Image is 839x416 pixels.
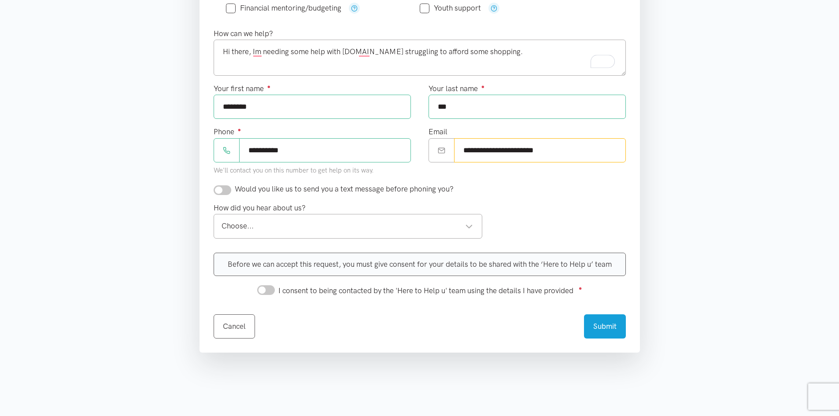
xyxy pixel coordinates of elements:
[429,126,447,138] label: Email
[214,126,241,138] label: Phone
[579,285,582,291] sup: ●
[214,83,271,95] label: Your first name
[214,314,255,339] a: Cancel
[584,314,626,339] button: Submit
[235,184,454,193] span: Would you like us to send you a text message before phoning you?
[214,202,306,214] label: How did you hear about us?
[214,166,374,174] small: We'll contact you on this number to get help on its way.
[267,83,271,90] sup: ●
[214,28,273,40] label: How can we help?
[481,83,485,90] sup: ●
[420,4,481,12] label: Youth support
[222,220,473,232] div: Choose...
[238,126,241,133] sup: ●
[214,40,626,76] textarea: To enrich screen reader interactions, please activate Accessibility in Grammarly extension settings
[429,83,485,95] label: Your last name
[226,4,341,12] label: Financial mentoring/budgeting
[239,138,411,162] input: Phone number
[278,286,573,295] span: I consent to being contacted by the 'Here to Help u' team using the details I have provided
[454,138,626,162] input: Email
[214,253,626,276] div: Before we can accept this request, you must give consent for your details to be shared with the ‘...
